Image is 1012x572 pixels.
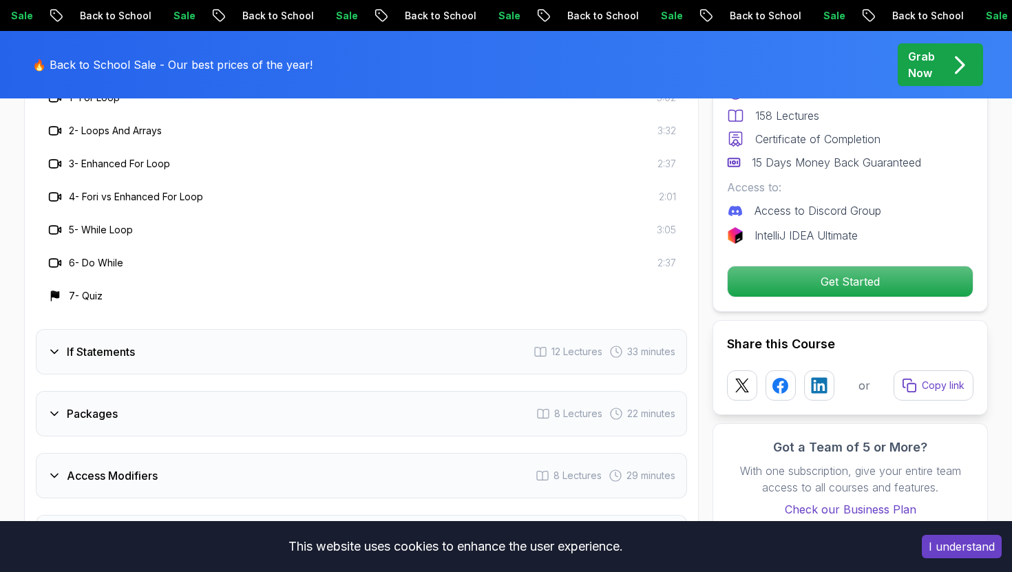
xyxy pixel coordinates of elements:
h3: If Statements [67,343,135,360]
span: 12 Lectures [551,345,602,359]
span: 2:37 [657,256,676,270]
p: Grab Now [908,48,935,81]
span: 22 minutes [627,407,675,421]
p: Certificate of Completion [755,131,881,147]
p: Sale [647,9,691,23]
h3: 5 - While Loop [69,223,133,237]
p: Access to Discord Group [755,202,881,219]
button: Packages8 Lectures 22 minutes [36,391,687,436]
p: IntelliJ IDEA Ultimate [755,227,858,244]
h3: 3 - Enhanced For Loop [69,157,170,171]
span: 29 minutes [626,469,675,483]
span: 3:32 [657,124,676,138]
p: Access to: [727,179,973,195]
span: 8 Lectures [554,407,602,421]
p: 🔥 Back to School Sale - Our best prices of the year! [32,56,313,73]
h3: 7 - Quiz [69,289,103,303]
h3: 6 - Do While [69,256,123,270]
p: Sale [322,9,366,23]
img: jetbrains logo [727,227,744,244]
p: Back to School [391,9,485,23]
span: 8 Lectures [554,469,602,483]
button: Get Started [727,266,973,297]
p: 15 Days Money Back Guaranteed [752,154,921,171]
p: Back to School [716,9,810,23]
p: Back to School [66,9,160,23]
button: If Statements12 Lectures 33 minutes [36,329,687,374]
button: Copy link [894,370,973,401]
p: Back to School [554,9,647,23]
h3: Packages [67,405,118,422]
p: Sale [160,9,204,23]
p: With one subscription, give your entire team access to all courses and features. [727,463,973,496]
a: Check our Business Plan [727,501,973,518]
h3: 4 - Fori vs Enhanced For Loop [69,190,203,204]
p: Back to School [229,9,322,23]
span: 33 minutes [627,345,675,359]
p: Back to School [878,9,972,23]
button: Methods8 Lectures 24 minutes [36,515,687,560]
span: 2:37 [657,157,676,171]
button: Access Modifiers8 Lectures 29 minutes [36,453,687,498]
p: Copy link [922,379,964,392]
button: Accept cookies [922,535,1002,558]
h3: 2 - Loops And Arrays [69,124,162,138]
h3: Got a Team of 5 or More? [727,438,973,457]
p: Get Started [728,266,973,297]
p: 158 Lectures [755,107,819,124]
p: Sale [485,9,529,23]
span: 2:01 [659,190,676,204]
h3: Access Modifiers [67,467,158,484]
h2: Share this Course [727,335,973,354]
div: This website uses cookies to enhance the user experience. [10,531,901,562]
p: or [858,377,870,394]
p: Sale [810,9,854,23]
span: 3:05 [657,223,676,237]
